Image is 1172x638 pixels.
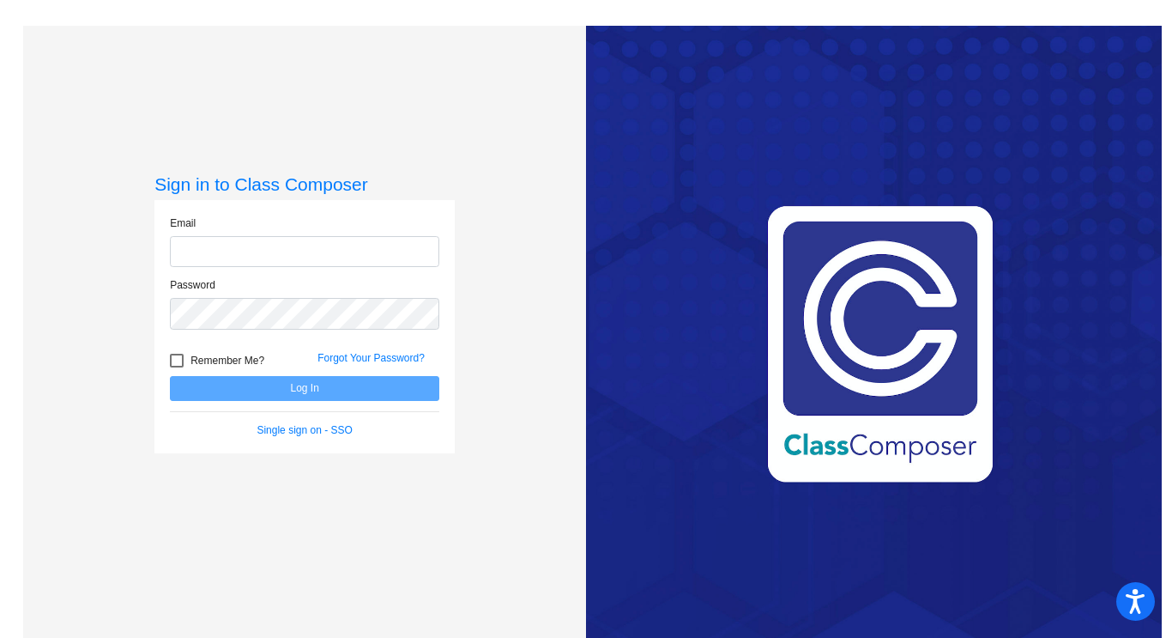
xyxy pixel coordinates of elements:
button: Log In [170,376,439,401]
label: Email [170,216,196,231]
a: Forgot Your Password? [317,352,425,364]
span: Remember Me? [190,350,264,371]
label: Password [170,277,215,293]
a: Single sign on - SSO [257,424,352,436]
h3: Sign in to Class Composer [154,173,455,195]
